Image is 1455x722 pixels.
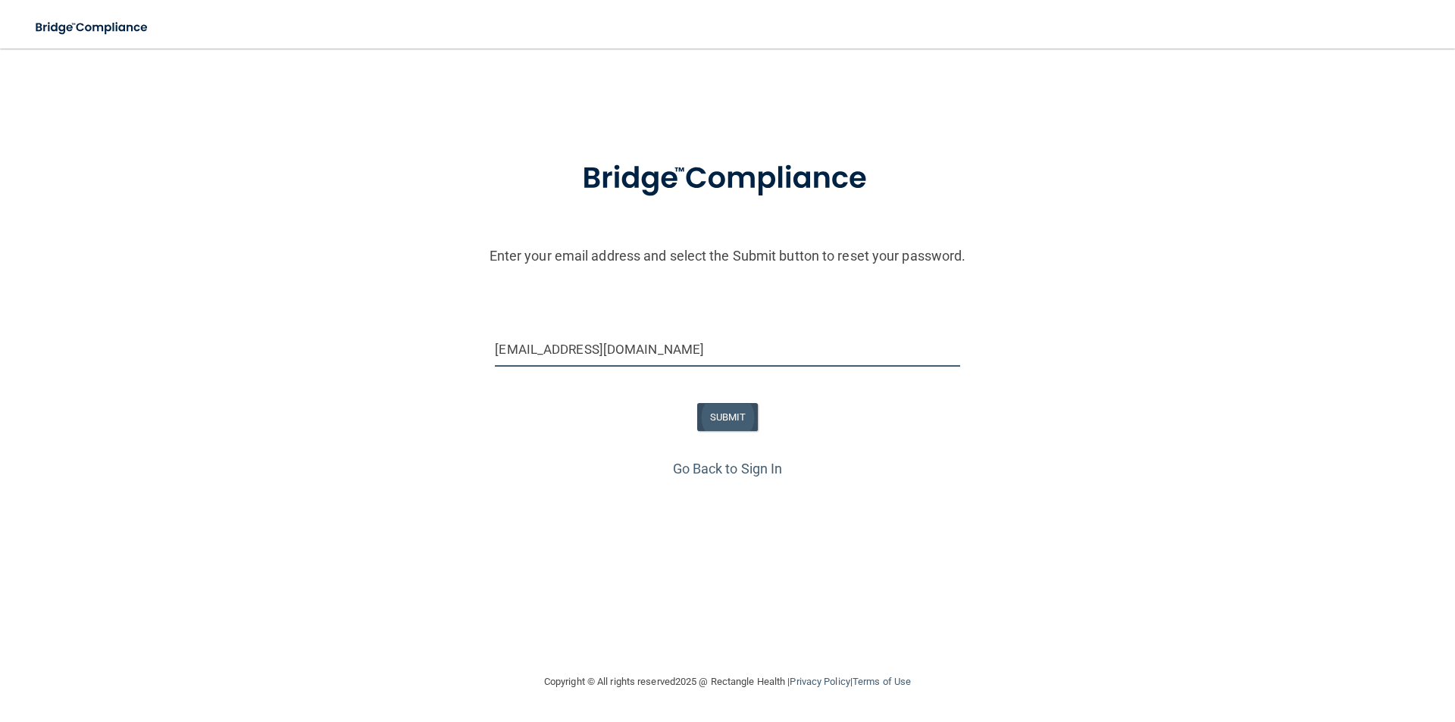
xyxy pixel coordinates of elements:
[551,139,904,218] img: bridge_compliance_login_screen.278c3ca4.svg
[495,333,959,367] input: Email
[451,658,1004,706] div: Copyright © All rights reserved 2025 @ Rectangle Health | |
[673,461,783,477] a: Go Back to Sign In
[853,676,911,687] a: Terms of Use
[23,12,162,43] img: bridge_compliance_login_screen.278c3ca4.svg
[697,403,759,431] button: SUBMIT
[790,676,850,687] a: Privacy Policy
